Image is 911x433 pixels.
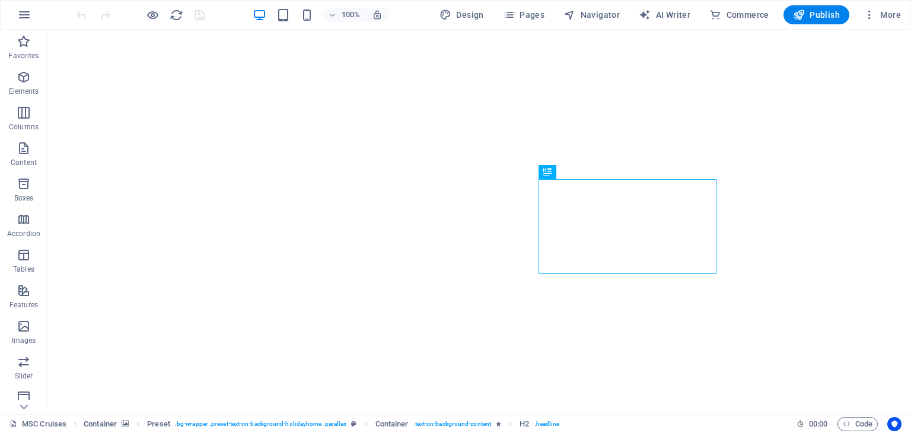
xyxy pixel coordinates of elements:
[439,9,484,21] span: Design
[413,417,492,431] span: . text-on-background-content
[147,417,170,431] span: Click to select. Double-click to edit
[9,300,38,310] p: Features
[496,421,501,427] i: Element contains an animation
[709,9,769,21] span: Commerce
[705,5,774,24] button: Commerce
[11,158,37,167] p: Content
[15,371,33,381] p: Slider
[9,417,66,431] a: Click to cancel selection. Double-click to open Pages
[563,9,620,21] span: Navigator
[435,5,489,24] div: Design (Ctrl+Alt+Y)
[634,5,695,24] button: AI Writer
[7,229,40,238] p: Accordion
[809,417,827,431] span: 00 00
[13,265,34,274] p: Tables
[14,193,34,203] p: Boxes
[783,5,849,24] button: Publish
[175,417,347,431] span: . bg-wrapper .preset-text-on-background-holidayhome .parallax
[323,8,365,22] button: 100%
[559,5,625,24] button: Navigator
[169,8,183,22] button: reload
[84,417,117,431] span: Click to select. Double-click to edit
[341,8,360,22] h6: 100%
[639,9,690,21] span: AI Writer
[887,417,902,431] button: Usercentrics
[859,5,906,24] button: More
[170,8,183,22] i: Reload page
[520,417,529,431] span: Click to select. Double-click to edit
[435,5,489,24] button: Design
[864,9,901,21] span: More
[84,417,559,431] nav: breadcrumb
[498,5,549,24] button: Pages
[797,417,828,431] h6: Session time
[9,122,39,132] p: Columns
[122,421,129,427] i: This element contains a background
[843,417,872,431] span: Code
[8,51,39,61] p: Favorites
[9,87,39,96] p: Elements
[375,417,409,431] span: Click to select. Double-click to edit
[145,8,160,22] button: Click here to leave preview mode and continue editing
[817,419,819,428] span: :
[837,417,878,431] button: Code
[372,9,383,20] i: On resize automatically adjust zoom level to fit chosen device.
[534,417,560,431] span: . headline
[793,9,840,21] span: Publish
[351,421,356,427] i: This element is a customizable preset
[12,336,36,345] p: Images
[503,9,544,21] span: Pages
